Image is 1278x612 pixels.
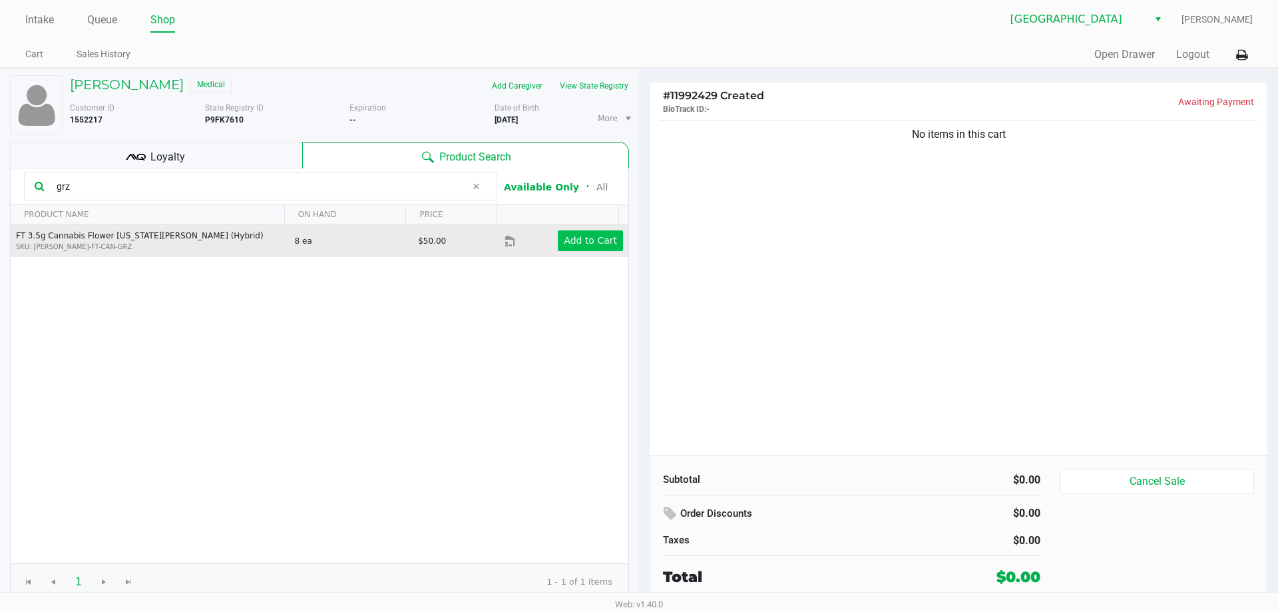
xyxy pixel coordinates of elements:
[1176,47,1209,63] button: Logout
[596,180,608,194] button: All
[1060,469,1254,494] button: Cancel Sale
[439,149,511,165] span: Product Search
[615,599,663,609] span: Web: v1.40.0
[663,566,901,588] div: Total
[660,127,1257,143] div: No items in this cart
[150,11,175,29] a: Shop
[99,577,109,587] span: Go to the next page
[558,230,623,251] button: Add to Cart
[284,205,406,224] th: ON HAND
[349,103,386,113] span: Expiration
[996,566,1040,588] div: $0.00
[205,115,244,125] b: P9FK7610
[87,11,117,29] a: Queue
[564,235,617,246] app-button-loader: Add to Cart
[483,75,551,97] button: Add Caregiver
[928,502,1040,525] div: $0.00
[663,105,706,114] span: BioTrack ID:
[579,180,596,193] span: ᛫
[70,115,103,125] b: 1552217
[205,103,264,113] span: State Registry ID
[11,205,628,563] div: Data table
[289,224,413,257] td: 8 ea
[862,472,1041,488] div: $0.00
[958,95,1254,109] p: Awaiting Payment
[66,569,91,595] span: Page 1
[1148,7,1168,31] button: Select
[663,89,764,102] span: 11992429 Created
[862,533,1041,549] div: $0.00
[16,569,41,595] span: Go to the first page
[663,502,908,526] div: Order Discounts
[405,205,497,224] th: PRICE
[663,533,842,548] div: Taxes
[1010,11,1140,27] span: [GEOGRAPHIC_DATA]
[116,569,141,595] span: Go to the last page
[190,77,232,93] span: Medical
[349,115,356,125] b: --
[152,575,612,589] kendo-pager-info: 1 - 1 of 1 items
[150,149,185,165] span: Loyalty
[25,11,54,29] a: Intake
[16,242,284,252] p: SKU: [PERSON_NAME]-FT-CAN-GRZ
[598,113,618,125] span: More
[1181,13,1253,27] span: [PERSON_NAME]
[123,577,134,587] span: Go to the last page
[48,577,59,587] span: Go to the previous page
[23,577,34,587] span: Go to the first page
[91,569,116,595] span: Go to the next page
[551,75,629,97] button: View State Registry
[706,105,710,114] span: -
[51,176,466,196] input: Scan or Search Products to Begin
[70,103,114,113] span: Customer ID
[77,46,130,63] a: Sales History
[11,224,289,257] td: FT 3.5g Cannabis Flower [US_STATE][PERSON_NAME] (Hybrid)
[1094,47,1155,63] button: Open Drawer
[25,46,43,63] a: Cart
[592,107,634,130] li: More
[70,77,184,93] h5: [PERSON_NAME]
[663,89,670,102] span: #
[41,569,66,595] span: Go to the previous page
[495,115,518,125] b: [DATE]
[418,236,446,246] span: $50.00
[495,103,539,113] span: Date of Birth
[663,472,842,487] div: Subtotal
[11,205,284,224] th: PRODUCT NAME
